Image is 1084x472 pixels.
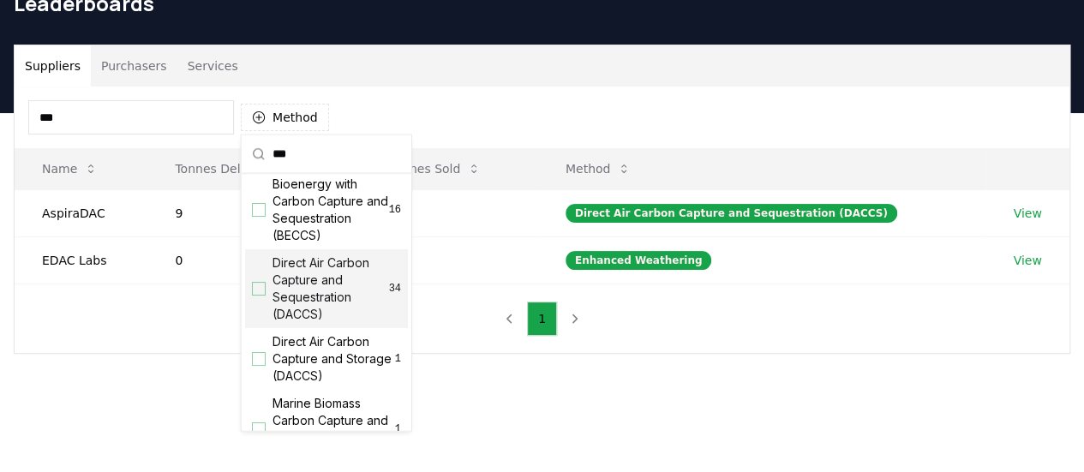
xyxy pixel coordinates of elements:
[1013,252,1041,269] a: View
[375,152,494,186] button: Tonnes Sold
[552,152,645,186] button: Method
[147,236,362,284] td: 0
[91,45,177,87] button: Purchasers
[388,282,400,296] span: 34
[28,152,111,186] button: Name
[272,176,389,244] span: Bioenergy with Carbon Capture and Sequestration (BECCS)
[362,189,538,236] td: 514
[1013,205,1041,222] a: View
[15,189,147,236] td: AspiraDAC
[394,422,400,436] span: 1
[566,251,712,270] div: Enhanced Weathering
[241,104,329,131] button: Method
[272,254,389,323] span: Direct Air Carbon Capture and Sequestration (DACCS)
[527,302,557,336] button: 1
[362,236,538,284] td: 317
[15,45,91,87] button: Suppliers
[15,236,147,284] td: EDAC Labs
[147,189,362,236] td: 9
[272,333,395,385] span: Direct Air Carbon Capture and Storage (DACCS)
[566,204,897,223] div: Direct Air Carbon Capture and Sequestration (DACCS)
[388,203,400,217] span: 16
[161,152,312,186] button: Tonnes Delivered
[394,352,400,366] span: 1
[272,395,395,463] span: Marine Biomass Carbon Capture and Sequestration (MBCCS)
[177,45,249,87] button: Services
